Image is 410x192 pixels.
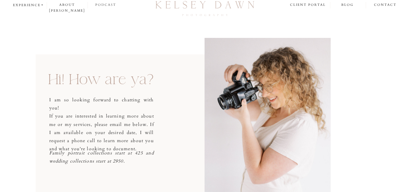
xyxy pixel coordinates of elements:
[330,2,365,8] a: blog
[49,96,154,145] p: I am so looking forward to chatting with you! If you are interested in learning more about me or ...
[47,2,88,8] a: about [PERSON_NAME]
[48,73,156,93] h1: Hi! How are ya?
[88,2,123,8] a: podcast
[290,2,327,9] a: client portal
[13,2,44,8] a: experience
[374,2,397,8] a: contact
[49,150,154,164] i: Family portrait collections start at 425 and wedding collections start at 2950.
